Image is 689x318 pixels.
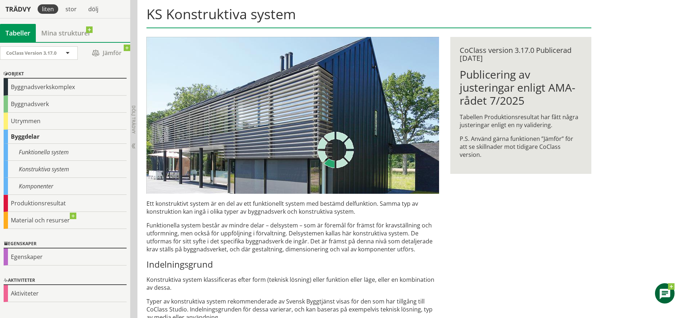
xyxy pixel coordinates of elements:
[146,259,439,270] h3: Indelningsgrund
[4,79,127,96] div: Byggnadsverkskomplex
[146,276,439,292] p: Konstruktiva system klassificeras efter form (teknisk lösning) eller funktion eller läge, eller e...
[4,178,127,195] div: Komponenter
[460,46,582,62] div: CoClass version 3.17.0 Publicerad [DATE]
[1,5,35,13] div: Trädvy
[146,221,439,253] p: Funktionella system består av mindre delar – delsystem – som är föremål för främst för krav­ställ...
[4,212,127,229] div: Material och resurser
[4,276,127,285] div: Aktiviteter
[4,130,127,144] div: Byggdelar
[4,285,127,302] div: Aktiviteter
[4,195,127,212] div: Produktionsresultat
[460,68,582,107] h1: Publicering av justeringar enligt AMA-rådet 7/2025
[460,135,582,159] p: P.S. Använd gärna funktionen ”Jämför” för att se skillnader mot tidigare CoClass version.
[4,240,127,248] div: Egenskaper
[460,113,582,129] p: Tabellen Produktionsresultat har fått några justeringar enligt en ny validering.
[38,4,58,14] div: liten
[61,4,81,14] div: stor
[4,70,127,79] div: Objekt
[146,37,439,194] img: structural-solar-shading.jpg
[146,6,591,28] h1: KS Konstruktiva system
[131,105,137,134] span: Dölj trädvy
[4,96,127,113] div: Byggnadsverk
[4,113,127,130] div: Utrymmen
[4,144,127,161] div: Funktionella system
[84,4,103,14] div: dölj
[4,248,127,265] div: Egenskaper
[318,132,354,168] img: Laddar
[36,24,96,42] a: Mina strukturer
[146,200,439,216] p: Ett konstruktivt system är en del av ett funktionellt system med bestämd delfunktion. Samma typ a...
[4,161,127,178] div: Konstruktiva system
[6,50,56,56] span: CoClass Version 3.17.0
[85,47,128,59] span: Jämför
